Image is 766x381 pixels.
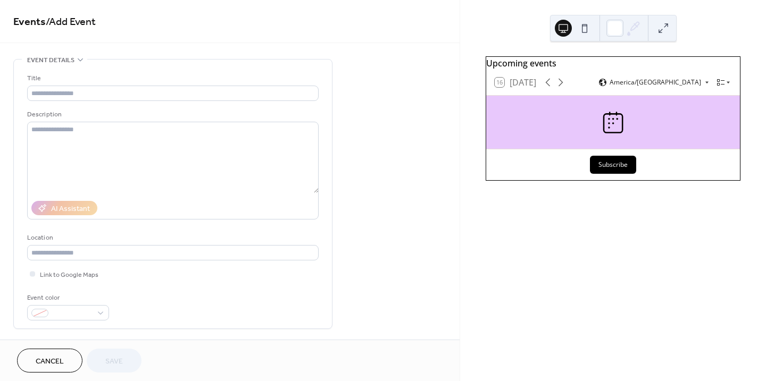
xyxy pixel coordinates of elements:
[17,349,82,372] button: Cancel
[40,269,98,281] span: Link to Google Maps
[27,292,107,303] div: Event color
[27,232,317,243] div: Location
[610,79,701,86] span: America/[GEOGRAPHIC_DATA]
[486,57,740,70] div: Upcoming events
[36,356,64,367] span: Cancel
[46,12,96,32] span: / Add Event
[27,109,317,120] div: Description
[27,73,317,84] div: Title
[590,156,636,174] button: Subscribe
[27,55,74,66] span: Event details
[13,12,46,32] a: Events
